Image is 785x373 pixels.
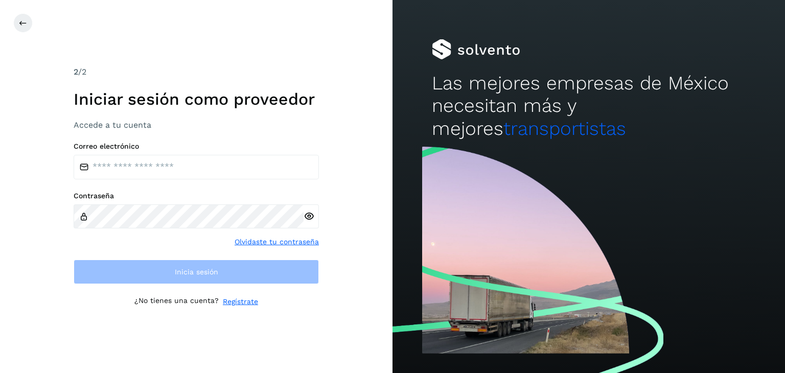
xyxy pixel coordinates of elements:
h2: Las mejores empresas de México necesitan más y mejores [432,72,746,140]
span: 2 [74,67,78,77]
div: /2 [74,66,319,78]
h1: Iniciar sesión como proveedor [74,89,319,109]
span: Inicia sesión [175,268,218,275]
p: ¿No tienes una cuenta? [134,296,219,307]
span: transportistas [503,118,626,139]
label: Contraseña [74,192,319,200]
label: Correo electrónico [74,142,319,151]
h3: Accede a tu cuenta [74,120,319,130]
a: Regístrate [223,296,258,307]
a: Olvidaste tu contraseña [235,237,319,247]
button: Inicia sesión [74,260,319,284]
